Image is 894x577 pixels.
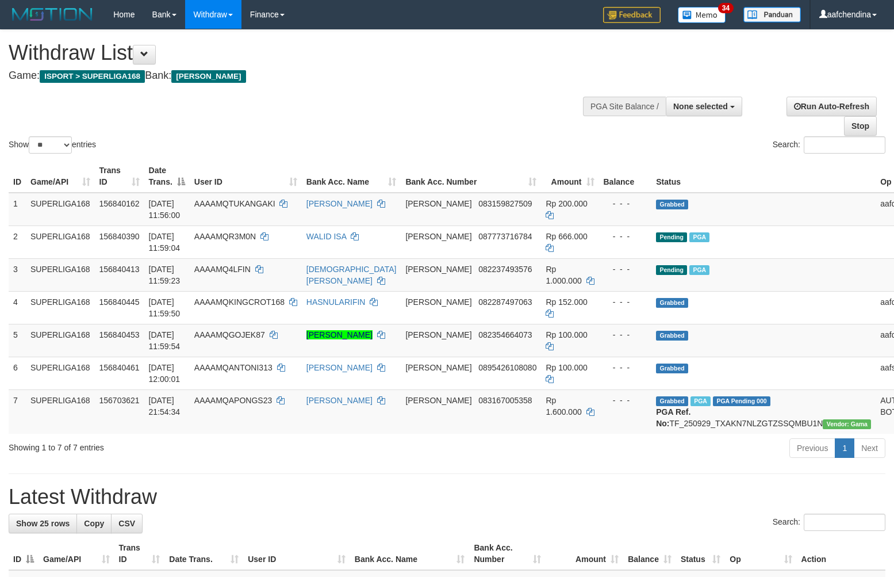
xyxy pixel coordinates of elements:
a: 1 [835,438,854,458]
span: 156840390 [99,232,140,241]
th: Bank Acc. Name: activate to sort column ascending [302,160,401,193]
span: [DATE] 11:59:50 [149,297,181,318]
span: [PERSON_NAME] [405,199,471,208]
td: SUPERLIGA168 [26,357,95,389]
label: Show entries [9,136,96,154]
select: Showentries [29,136,72,154]
div: - - - [604,263,647,275]
span: 156703621 [99,396,140,405]
th: User ID: activate to sort column ascending [243,537,350,570]
input: Search: [804,136,885,154]
img: panduan.png [743,7,801,22]
th: Bank Acc. Number: activate to sort column ascending [469,537,546,570]
td: 1 [9,193,26,226]
span: [PERSON_NAME] [405,330,471,339]
span: [DATE] 11:59:54 [149,330,181,351]
th: Date Trans.: activate to sort column ascending [164,537,243,570]
th: Game/API: activate to sort column ascending [39,537,114,570]
a: CSV [111,514,143,533]
span: Copy 082237493576 to clipboard [478,265,532,274]
td: 4 [9,291,26,324]
th: Amount: activate to sort column ascending [541,160,598,193]
span: Rp 1.000.000 [546,265,581,285]
th: Bank Acc. Number: activate to sort column ascending [401,160,541,193]
span: None selected [673,102,728,111]
span: [PERSON_NAME] [405,297,471,307]
th: ID: activate to sort column descending [9,537,39,570]
span: Marked by aafchhiseyha [690,396,711,406]
span: Rp 152.000 [546,297,587,307]
span: Marked by aafheankoy [689,265,709,275]
a: Show 25 rows [9,514,77,533]
th: Status [651,160,876,193]
a: [PERSON_NAME] [306,396,373,405]
label: Search: [773,136,885,154]
a: [PERSON_NAME] [306,199,373,208]
span: [DATE] 11:56:00 [149,199,181,220]
th: Balance [599,160,652,193]
span: [PERSON_NAME] [405,363,471,372]
span: AAAAMQTUKANGAKI [194,199,275,208]
span: CSV [118,519,135,528]
span: AAAAMQANTONI313 [194,363,273,372]
div: PGA Site Balance / [583,97,666,116]
a: Run Auto-Refresh [786,97,877,116]
span: Copy 0895426108080 to clipboard [478,363,536,372]
span: 156840413 [99,265,140,274]
a: [DEMOGRAPHIC_DATA][PERSON_NAME] [306,265,397,285]
img: Button%20Memo.svg [678,7,726,23]
span: Rp 1.600.000 [546,396,581,416]
label: Search: [773,514,885,531]
b: PGA Ref. No: [656,407,690,428]
td: 3 [9,258,26,291]
div: - - - [604,329,647,341]
th: Date Trans.: activate to sort column descending [144,160,190,193]
span: ISPORT > SUPERLIGA168 [40,70,145,83]
td: SUPERLIGA168 [26,193,95,226]
span: PGA Pending [713,396,770,406]
span: 156840461 [99,363,140,372]
a: WALID ISA [306,232,347,241]
span: Rp 100.000 [546,363,587,372]
td: SUPERLIGA168 [26,226,95,258]
span: Rp 100.000 [546,330,587,339]
div: - - - [604,296,647,308]
td: 2 [9,226,26,258]
span: 156840453 [99,330,140,339]
span: Copy 082287497063 to clipboard [478,297,532,307]
td: SUPERLIGA168 [26,324,95,357]
span: [DATE] 12:00:01 [149,363,181,384]
div: - - - [604,395,647,406]
th: Op: activate to sort column ascending [725,537,796,570]
div: - - - [604,231,647,242]
td: TF_250929_TXAKN7NLZGTZSSQMBU1N [651,389,876,434]
span: Vendor URL: https://trx31.1velocity.biz [823,419,871,429]
span: [PERSON_NAME] [405,396,471,405]
th: Bank Acc. Name: activate to sort column ascending [350,537,470,570]
span: Show 25 rows [16,519,70,528]
th: ID [9,160,26,193]
span: [PERSON_NAME] [405,232,471,241]
span: Pending [656,265,687,275]
a: Copy [76,514,112,533]
div: - - - [604,362,647,373]
h1: Withdraw List [9,41,585,64]
span: Copy 082354664073 to clipboard [478,330,532,339]
span: Grabbed [656,331,688,341]
td: 7 [9,389,26,434]
span: [PERSON_NAME] [405,265,471,274]
span: Grabbed [656,200,688,209]
span: Copy 083159827509 to clipboard [478,199,532,208]
span: Rp 666.000 [546,232,587,241]
span: Rp 200.000 [546,199,587,208]
a: [PERSON_NAME] [306,330,373,339]
button: None selected [666,97,742,116]
span: Grabbed [656,396,688,406]
th: Amount: activate to sort column ascending [546,537,623,570]
span: Grabbed [656,364,688,373]
a: [PERSON_NAME] [306,363,373,372]
span: 156840445 [99,297,140,307]
span: [DATE] 11:59:23 [149,265,181,285]
h1: Latest Withdraw [9,486,885,509]
span: Copy 083167005358 to clipboard [478,396,532,405]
